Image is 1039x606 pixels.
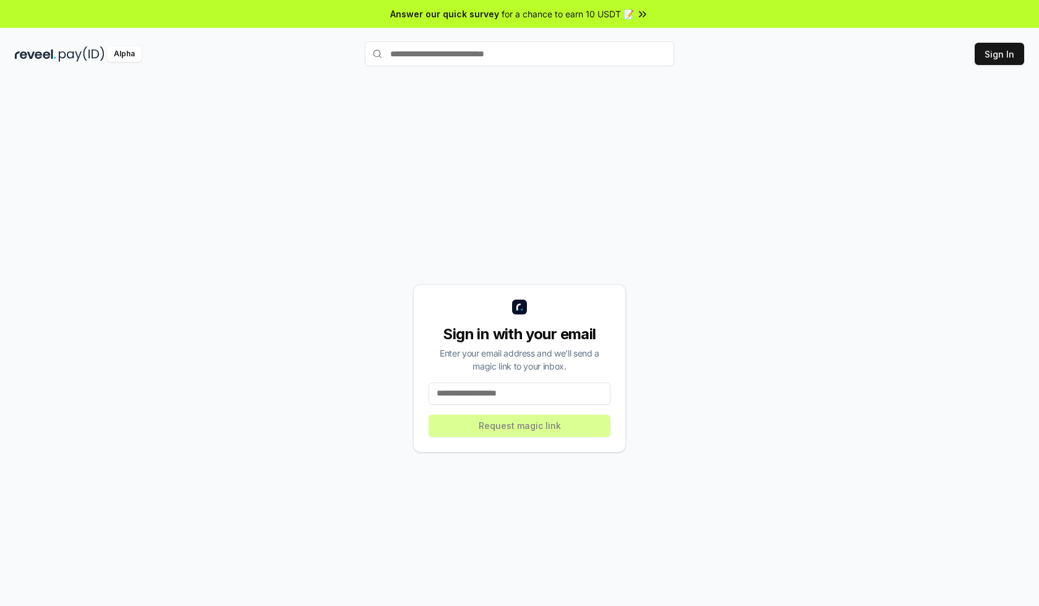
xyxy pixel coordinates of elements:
[15,46,56,62] img: reveel_dark
[512,300,527,314] img: logo_small
[429,347,610,373] div: Enter your email address and we’ll send a magic link to your inbox.
[390,7,499,20] span: Answer our quick survey
[59,46,105,62] img: pay_id
[429,324,610,344] div: Sign in with your email
[975,43,1024,65] button: Sign In
[107,46,142,62] div: Alpha
[502,7,634,20] span: for a chance to earn 10 USDT 📝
